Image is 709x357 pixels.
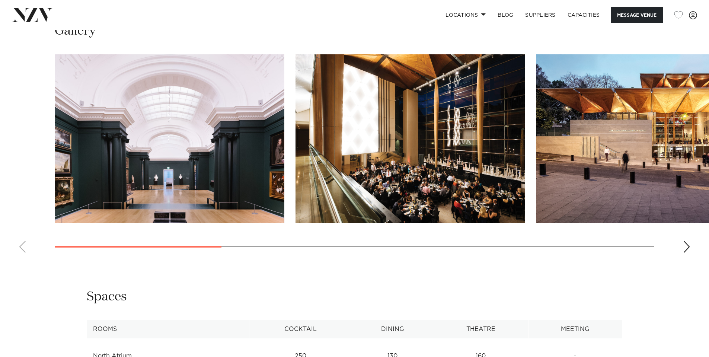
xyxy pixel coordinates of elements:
swiper-slide: 2 / 9 [296,54,525,223]
h2: Spaces [87,289,127,305]
img: nzv-logo.png [12,8,52,22]
th: Meeting [528,320,622,338]
a: SUPPLIERS [519,7,561,23]
th: Dining [352,320,433,338]
h2: Gallery [55,23,96,39]
swiper-slide: 1 / 9 [55,54,284,223]
button: Message Venue [611,7,663,23]
th: Cocktail [249,320,352,338]
th: Rooms [87,320,249,338]
th: Theatre [433,320,528,338]
a: Locations [440,7,492,23]
a: Capacities [562,7,606,23]
a: BLOG [492,7,519,23]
